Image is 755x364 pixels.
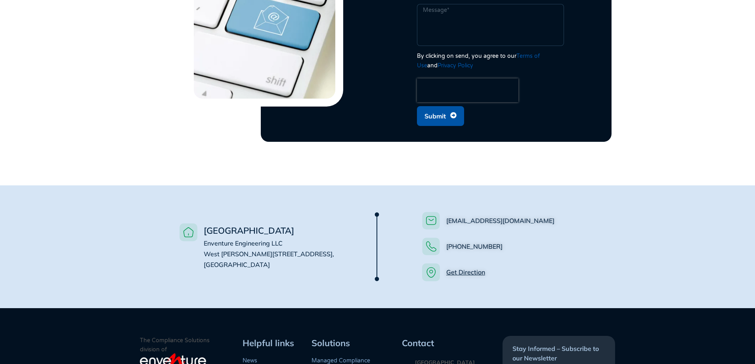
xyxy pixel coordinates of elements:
a: Privacy Policy [438,62,473,69]
span: Enventure Engineering LLC West [PERSON_NAME][STREET_ADDRESS], [GEOGRAPHIC_DATA] [204,239,334,269]
iframe: reCAPTCHA [417,78,518,102]
button: Submit [417,106,464,126]
p: The Compliance Solutions division of [140,336,240,354]
a: [PHONE_NUMBER] [446,242,503,250]
a: [EMAIL_ADDRESS][DOMAIN_NAME] [446,217,554,225]
span: Helpful links [243,337,294,349]
span: [GEOGRAPHIC_DATA] [204,225,294,236]
span: Solutions [312,337,350,349]
span: Submit [424,109,446,124]
a: Terms of Use [417,53,540,69]
div: By clicking on send, you agree to our and [417,51,564,71]
span: Contact [402,337,434,349]
a: Managed Compliance [312,357,370,364]
a: Get Direction [446,268,485,276]
img: Mask group (23) [367,209,387,284]
span: Stay Informed – Subscribe to our Newsletter [512,345,599,362]
a: News [243,357,257,364]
